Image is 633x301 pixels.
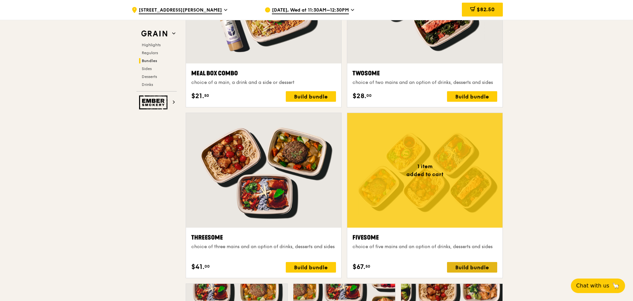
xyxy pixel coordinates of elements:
span: $67. [353,262,365,272]
img: Ember Smokery web logo [139,95,169,109]
span: [STREET_ADDRESS][PERSON_NAME] [139,7,222,14]
span: 00 [366,93,372,98]
div: choice of three mains and an option of drinks, desserts and sides [191,244,336,250]
span: [DATE], Wed at 11:30AM–12:30PM [272,7,349,14]
span: Bundles [142,58,157,63]
div: Meal Box Combo [191,69,336,78]
span: $21. [191,91,204,101]
span: $82.50 [477,6,495,13]
span: Regulars [142,51,158,55]
div: choice of two mains and an option of drinks, desserts and sides [353,79,497,86]
div: Build bundle [447,262,497,273]
div: choice of five mains and an option of drinks, desserts and sides [353,244,497,250]
span: 50 [365,264,370,269]
span: 50 [204,93,209,98]
span: Desserts [142,74,157,79]
span: Chat with us [576,282,609,290]
span: Sides [142,66,152,71]
span: Highlights [142,43,161,47]
div: Threesome [191,233,336,242]
span: $41. [191,262,205,272]
button: Chat with us🦙 [571,279,625,293]
div: Twosome [353,69,497,78]
span: $28. [353,91,366,101]
div: Fivesome [353,233,497,242]
span: 00 [205,264,210,269]
span: Drinks [142,82,153,87]
div: Build bundle [286,262,336,273]
img: Grain web logo [139,28,169,40]
div: Build bundle [447,91,497,102]
div: Build bundle [286,91,336,102]
span: 🦙 [612,282,620,290]
div: choice of a main, a drink and a side or dessert [191,79,336,86]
